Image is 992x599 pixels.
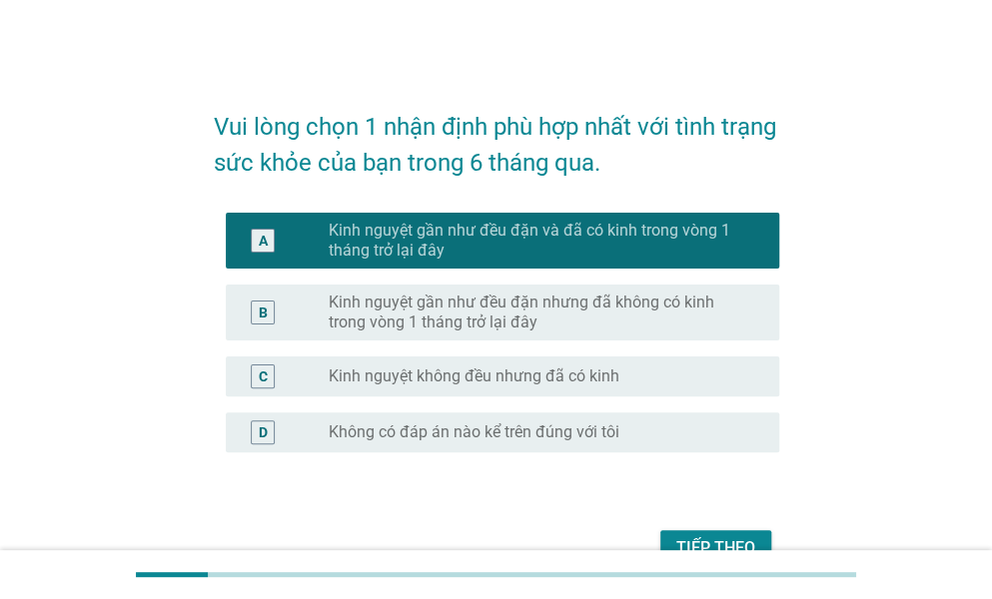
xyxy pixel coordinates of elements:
[329,221,747,261] label: Kinh nguyệt gần như đều đặn và đã có kinh trong vòng 1 tháng trở lại đây
[259,230,268,251] div: A
[676,536,755,560] div: Tiếp theo
[329,293,747,332] label: Kinh nguyệt gần như đều đặn nhưng đã không có kinh trong vòng 1 tháng trở lại đây
[329,366,619,386] label: Kinh nguyệt không đều nhưng đã có kinh
[259,365,268,386] div: C
[329,422,619,442] label: Không có đáp án nào kể trên đúng với tôi
[214,89,779,181] h2: Vui lòng chọn 1 nhận định phù hợp nhất với tình trạng sức khỏe của bạn trong 6 tháng qua.
[259,421,268,442] div: D
[259,301,268,322] div: B
[660,530,771,566] button: Tiếp theo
